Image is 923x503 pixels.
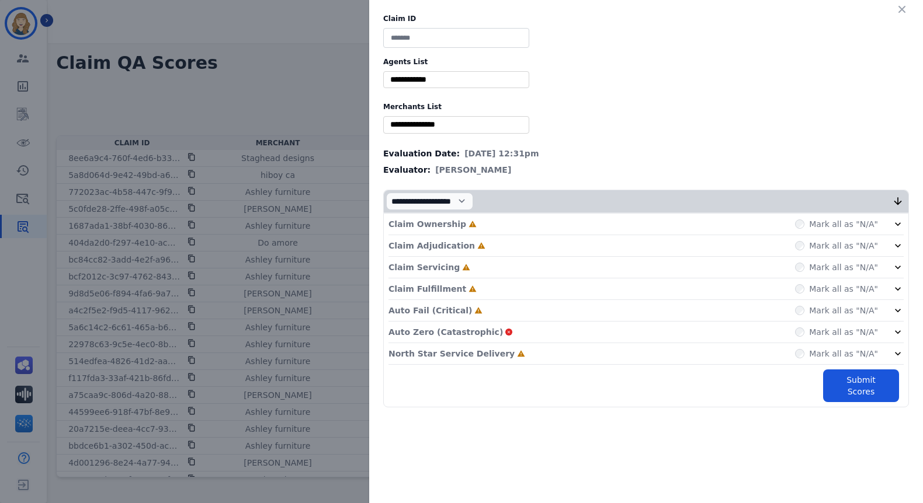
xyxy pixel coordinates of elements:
[809,326,878,338] label: Mark all as "N/A"
[388,240,475,252] p: Claim Adjudication
[388,218,466,230] p: Claim Ownership
[809,218,878,230] label: Mark all as "N/A"
[383,102,909,111] label: Merchants List
[464,148,539,159] span: [DATE] 12:31pm
[809,283,878,295] label: Mark all as "N/A"
[809,261,878,273] label: Mark all as "N/A"
[809,305,878,316] label: Mark all as "N/A"
[388,326,503,338] p: Auto Zero (Catastrophic)
[386,118,526,131] ul: selected options
[823,369,899,402] button: Submit Scores
[388,348,515,359] p: North Star Service Delivery
[383,14,909,23] label: Claim ID
[383,164,909,176] div: Evaluator:
[388,261,460,273] p: Claim Servicing
[435,164,511,176] span: [PERSON_NAME]
[383,57,909,67] label: Agents List
[809,240,878,252] label: Mark all as "N/A"
[386,74,526,86] ul: selected options
[388,305,472,316] p: Auto Fail (Critical)
[383,148,909,159] div: Evaluation Date:
[388,283,466,295] p: Claim Fulfillment
[809,348,878,359] label: Mark all as "N/A"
